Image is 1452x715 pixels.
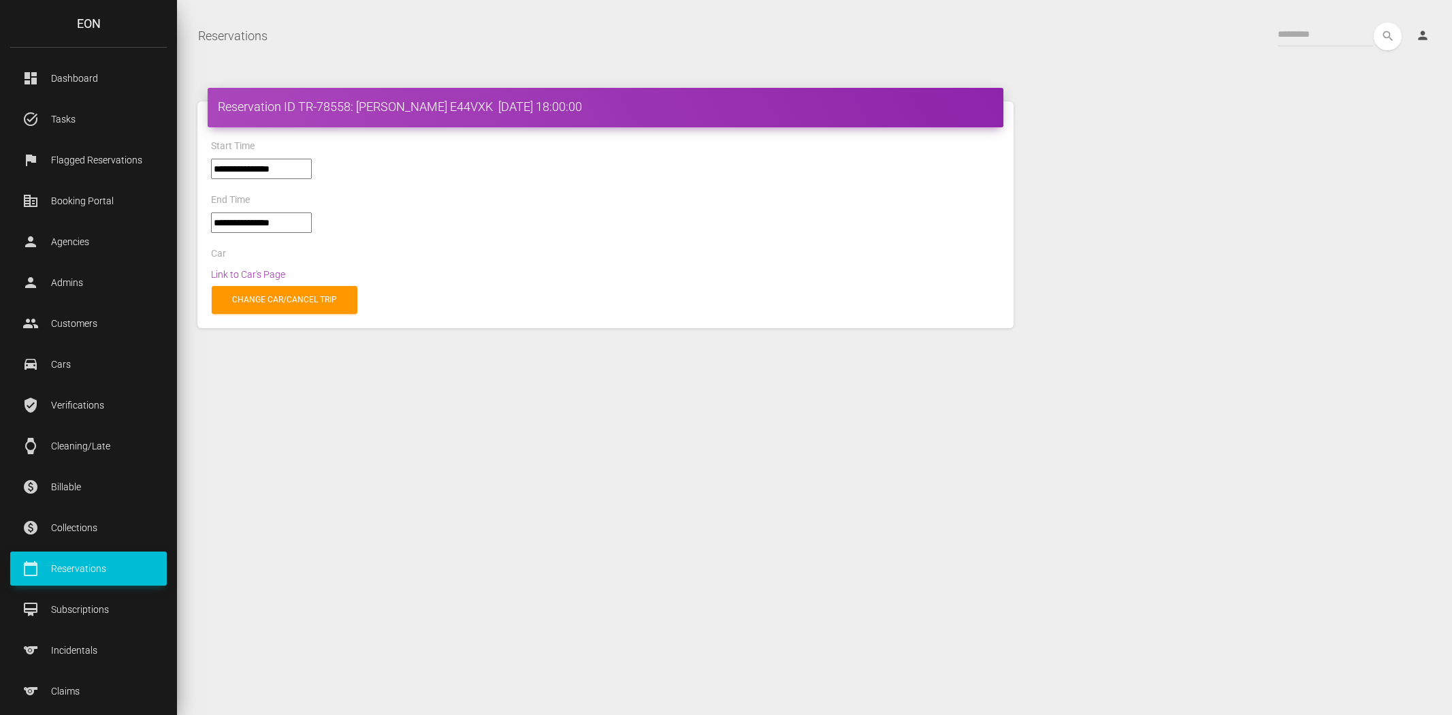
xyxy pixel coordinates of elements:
[10,429,167,463] a: watch Cleaning/Late
[10,674,167,708] a: sports Claims
[20,354,157,375] p: Cars
[10,184,167,218] a: corporate_fare Booking Portal
[10,225,167,259] a: person Agencies
[20,681,157,701] p: Claims
[10,592,167,626] a: card_membership Subscriptions
[10,347,167,381] a: drive_eta Cars
[1374,22,1402,50] button: search
[211,193,250,207] label: End Time
[10,143,167,177] a: flag Flagged Reservations
[20,518,157,538] p: Collections
[10,511,167,545] a: paid Collections
[20,68,157,89] p: Dashboard
[198,19,268,53] a: Reservations
[10,61,167,95] a: dashboard Dashboard
[212,286,357,314] a: Change car/cancel trip
[20,395,157,415] p: Verifications
[10,102,167,136] a: task_alt Tasks
[20,599,157,620] p: Subscriptions
[10,633,167,667] a: sports Incidentals
[10,388,167,422] a: verified_user Verifications
[1406,22,1442,50] a: person
[20,313,157,334] p: Customers
[218,98,993,115] h4: Reservation ID TR-78558: [PERSON_NAME] E44VXK [DATE] 18:00:00
[211,269,285,280] a: Link to Car's Page
[10,470,167,504] a: paid Billable
[10,306,167,340] a: people Customers
[20,150,157,170] p: Flagged Reservations
[20,558,157,579] p: Reservations
[10,552,167,586] a: calendar_today Reservations
[1416,29,1430,42] i: person
[20,109,157,129] p: Tasks
[20,436,157,456] p: Cleaning/Late
[20,272,157,293] p: Admins
[211,140,255,153] label: Start Time
[211,247,226,261] label: Car
[20,477,157,497] p: Billable
[10,266,167,300] a: person Admins
[20,232,157,252] p: Agencies
[20,191,157,211] p: Booking Portal
[20,640,157,661] p: Incidentals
